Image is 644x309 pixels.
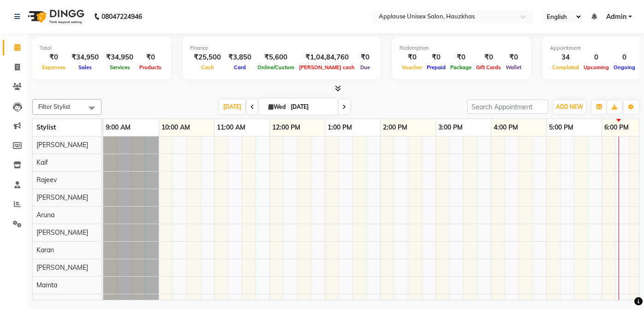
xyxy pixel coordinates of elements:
span: [PERSON_NAME] [36,193,88,202]
button: ADD NEW [554,101,585,113]
div: 0 [611,52,638,63]
a: 4:00 PM [491,121,520,134]
input: Search Appointment [467,100,548,114]
div: 0 [581,52,611,63]
span: Due [358,64,372,71]
span: Upcoming [581,64,611,71]
span: Expenses [40,64,68,71]
a: 2:00 PM [381,121,410,134]
span: Admin [606,12,626,22]
div: ₹1,04,84,760 [297,52,357,63]
span: Prepaid [424,64,448,71]
div: Total [40,44,164,52]
span: Kaif [36,158,48,166]
span: Package [448,64,474,71]
img: logo [24,4,87,30]
span: [PERSON_NAME] [36,141,88,149]
a: 1:00 PM [325,121,354,134]
span: Wallet [503,64,524,71]
span: Online/Custom [255,64,297,71]
div: ₹0 [400,52,424,63]
div: ₹5,600 [255,52,297,63]
div: ₹0 [424,52,448,63]
span: Cash [199,64,216,71]
a: 11:00 AM [215,121,248,134]
div: ₹34,950 [102,52,137,63]
div: ₹34,950 [68,52,102,63]
span: Sales [76,64,94,71]
div: Redemption [400,44,524,52]
span: [DATE] [220,100,245,114]
span: Voucher [400,64,424,71]
span: Rajeev [36,176,57,184]
span: Aruna [36,211,54,219]
div: ₹0 [357,52,373,63]
span: Filter Stylist [38,103,71,110]
span: Karan [36,246,54,254]
a: 12:00 PM [270,121,303,134]
div: 34 [550,52,581,63]
span: Completed [550,64,581,71]
span: Wed [266,103,288,110]
span: [PERSON_NAME] [36,298,88,307]
span: [PERSON_NAME] cash [297,64,357,71]
div: ₹0 [448,52,474,63]
a: 10:00 AM [159,121,192,134]
a: 5:00 PM [547,121,576,134]
span: [PERSON_NAME] [36,263,88,272]
a: 3:00 PM [436,121,465,134]
div: Finance [190,44,373,52]
b: 08047224946 [101,4,142,30]
div: ₹3,850 [225,52,255,63]
span: Stylist [36,123,56,131]
div: ₹0 [40,52,68,63]
span: Products [137,64,164,71]
input: 2025-10-15 [288,100,334,114]
span: [PERSON_NAME] [36,228,88,237]
div: ₹25,500 [190,52,225,63]
span: Services [107,64,132,71]
span: Gift Cards [474,64,503,71]
span: Mamta [36,281,57,289]
a: 9:00 AM [103,121,133,134]
span: Ongoing [611,64,638,71]
a: 6:00 PM [602,121,631,134]
div: ₹0 [137,52,164,63]
span: Card [232,64,248,71]
span: ADD NEW [556,103,583,110]
div: ₹0 [474,52,503,63]
div: ₹0 [503,52,524,63]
